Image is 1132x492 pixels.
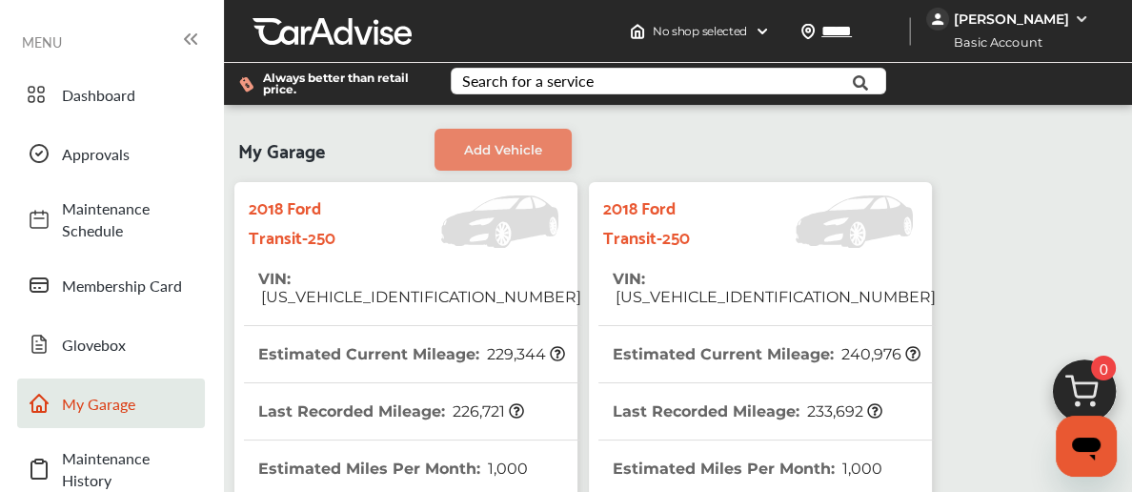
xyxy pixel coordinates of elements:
span: 1,000 [485,460,528,478]
img: WGsFRI8htEPBVLJbROoPRyZpYNWhNONpIPPETTm6eUC0GeLEiAAAAAElFTkSuQmCC [1074,11,1089,27]
span: 0 [1091,356,1116,380]
img: header-down-arrow.9dd2ce7d.svg [755,24,770,39]
iframe: Button to launch messaging window [1056,416,1117,477]
img: Vehicle [734,195,922,248]
div: Search for a service [462,73,594,89]
th: VIN : [613,251,936,325]
img: jVpblrzwTbfkPYzPPzSLxeg0AAAAASUVORK5CYII= [926,8,949,31]
span: Always better than retail price. [263,72,420,95]
span: Glovebox [62,334,195,356]
span: 233,692 [804,402,882,420]
th: Estimated Current Mileage : [613,326,920,382]
span: Add Vehicle [464,142,542,157]
a: Glovebox [17,319,205,369]
a: Dashboard [17,70,205,119]
th: Estimated Current Mileage : [258,326,565,382]
span: Basic Account [928,32,1057,52]
img: dollor_label_vector.a70140d1.svg [239,76,253,92]
span: 1,000 [839,460,882,478]
span: Dashboard [62,84,195,106]
th: Last Recorded Mileage : [258,383,524,440]
img: cart_icon.3d0951e8.svg [1039,351,1130,442]
a: Maintenance Schedule [17,188,205,251]
span: 226,721 [450,402,524,420]
img: location_vector.a44bc228.svg [800,24,816,39]
img: header-divider.bc55588e.svg [909,17,911,46]
a: Add Vehicle [435,129,572,171]
th: VIN : [258,251,581,325]
span: [US_VEHICLE_IDENTIFICATION_NUMBER] [613,288,936,306]
span: 240,976 [839,345,920,363]
img: header-home-logo.8d720a4f.svg [630,24,645,39]
th: Last Recorded Mileage : [613,383,882,440]
span: MENU [22,34,62,50]
span: My Garage [62,393,195,415]
a: Membership Card [17,260,205,310]
span: My Garage [238,129,325,171]
span: Membership Card [62,275,195,297]
a: My Garage [17,379,205,428]
img: Vehicle [379,195,568,248]
span: 229,344 [484,345,565,363]
span: Maintenance History [62,447,195,491]
strong: 2018 Ford Transit-250 [249,192,379,251]
strong: 2018 Ford Transit-250 [603,192,734,251]
span: No shop selected [653,24,747,39]
span: [US_VEHICLE_IDENTIFICATION_NUMBER] [258,288,581,306]
span: Maintenance Schedule [62,197,195,241]
div: [PERSON_NAME] [954,10,1069,28]
span: Approvals [62,143,195,165]
a: Approvals [17,129,205,178]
